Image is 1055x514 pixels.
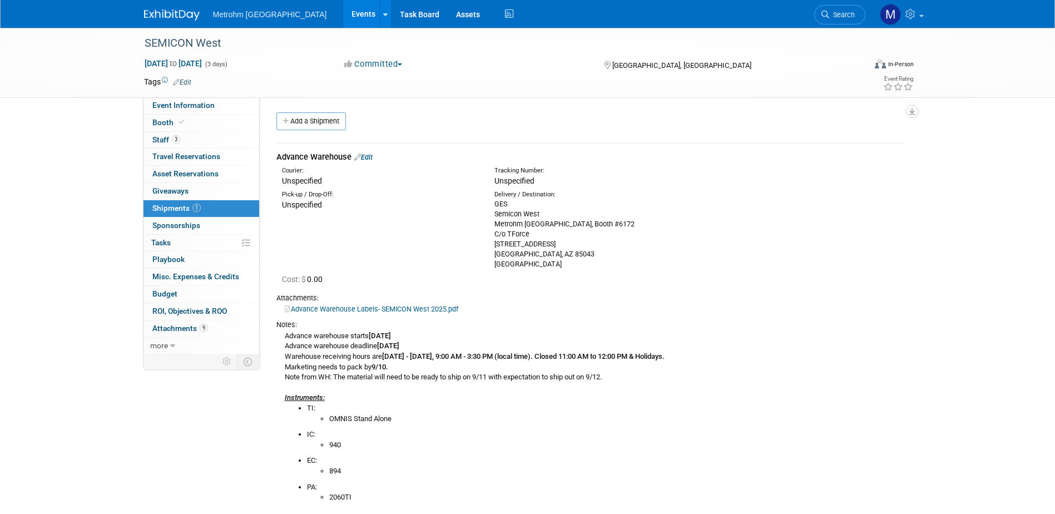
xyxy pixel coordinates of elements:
td: Tags [144,76,191,87]
div: Attachments: [276,293,903,303]
a: Booth [143,115,259,131]
a: Attachments9 [143,320,259,337]
span: Budget [152,289,177,298]
span: [DATE] [DATE] [144,58,202,68]
span: Sponsorships [152,221,200,230]
a: Shipments1 [143,200,259,217]
li: 940 [329,440,903,451]
span: 9 [200,324,208,332]
span: Search [829,11,855,19]
div: Courier: [282,166,478,175]
span: Shipments [152,204,201,212]
span: Event Information [152,101,215,110]
a: Staff3 [143,132,259,149]
div: SEMICON West [141,33,849,53]
div: Tracking Number: [494,166,744,175]
a: Asset Reservations [143,166,259,182]
a: Misc. Expenses & Credits [143,269,259,285]
b: [DATE] [369,332,391,340]
span: Misc. Expenses & Credits [152,272,239,281]
span: [GEOGRAPHIC_DATA], [GEOGRAPHIC_DATA] [612,61,751,70]
div: Delivery / Destination: [494,190,690,199]
span: 3 [172,135,180,144]
li: EC: [307,456,903,476]
span: Cost: $ [282,275,307,284]
a: Sponsorships [143,218,259,234]
li: IC: [307,429,903,450]
div: Event Rating [883,76,913,82]
a: more [143,338,259,354]
i: Booth reservation complete [179,119,184,125]
span: Tasks [151,238,171,247]
a: Add a Shipment [276,112,346,130]
span: to [168,59,179,68]
div: Notes: [276,320,903,330]
li: 894 [329,466,903,477]
a: ROI, Objectives & ROO [143,303,259,320]
span: Travel Reservations [152,152,220,161]
a: Event Information [143,97,259,114]
a: Edit [173,78,191,86]
span: Playbook [152,255,185,264]
img: Michelle Simoes [880,4,901,25]
span: 0.00 [282,275,327,284]
button: Committed [340,58,407,70]
span: Booth [152,118,186,127]
td: Toggle Event Tabs [236,354,259,369]
div: Pick-up / Drop-Off: [282,190,478,199]
div: Unspecified [282,175,478,186]
span: Metrohm [GEOGRAPHIC_DATA] [213,10,327,19]
span: Staff [152,135,180,144]
span: 1 [192,204,201,212]
li: 2060TI [329,492,903,503]
img: Format-Inperson.png [875,60,886,68]
div: Event Format [800,58,914,75]
a: Advance Warehouse Labels- SEMICON West 2025.pdf [285,305,458,313]
b: 9/10. [372,363,388,371]
a: Tasks [143,235,259,251]
span: more [150,341,168,350]
a: Budget [143,286,259,303]
li: OMNIS Stand Alone [329,414,903,424]
a: Travel Reservations [143,149,259,165]
a: Playbook [143,251,259,268]
a: Edit [354,153,373,161]
b: [DATE] [377,342,399,350]
div: Advance Warehouse [276,151,903,163]
img: ExhibitDay [144,9,200,21]
li: TI: [307,403,903,424]
span: (3 days) [204,61,227,68]
i: Instruments: [285,393,325,402]
td: Personalize Event Tab Strip [217,354,237,369]
b: [DATE] - [DATE], 9:00 AM - 3:30 PM (local time). Closed 11:00 AM to 12:00 PM & Holidays. [382,352,665,360]
li: PA: [307,482,903,503]
div: GES Semicon West Metrohm [GEOGRAPHIC_DATA], Booth #6172 C/o TForce [STREET_ADDRESS] [GEOGRAPHIC_D... [494,199,690,269]
a: Search [814,5,865,24]
div: In-Person [888,60,914,68]
span: Giveaways [152,186,189,195]
span: Attachments [152,324,208,333]
a: Giveaways [143,183,259,200]
span: ROI, Objectives & ROO [152,307,227,315]
span: Asset Reservations [152,169,219,178]
span: Unspecified [494,176,534,185]
span: Unspecified [282,200,322,209]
